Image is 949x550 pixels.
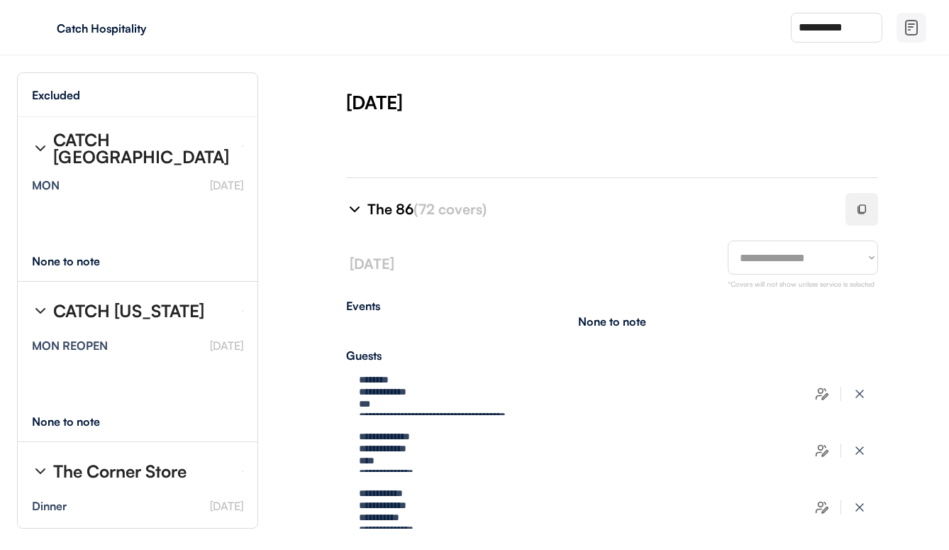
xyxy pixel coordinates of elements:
img: chevron-right%20%281%29.svg [32,140,49,157]
img: x-close%20%283%29.svg [853,500,867,515]
img: chevron-right%20%281%29.svg [32,302,49,319]
font: [DATE] [350,255,394,273]
div: Excluded [32,89,80,101]
strong: [PERSON_NAME] [32,526,109,538]
font: *Covers will not show unless service is selected [728,280,875,288]
div: The Corner Store [53,463,187,480]
div: None to note [32,255,126,267]
img: yH5BAEAAAAALAAAAAABAAEAAAIBRAA7 [28,16,51,39]
font: [DATE] [210,178,243,192]
font: (72 covers) [414,200,487,218]
img: x-close%20%283%29.svg [853,444,867,458]
div: [DATE] [346,89,949,115]
div: Events [346,300,878,312]
div: Catch Hospitality [57,23,235,34]
div: The 86 [367,199,828,219]
div: CATCH [US_STATE] [53,302,204,319]
font: [DATE] [210,499,243,513]
div: MON REOPEN [32,340,108,351]
div: MON [32,180,60,191]
img: x-close%20%283%29.svg [853,387,867,401]
img: users-edit.svg [815,387,829,401]
img: users-edit.svg [815,444,829,458]
div: None to note [578,316,646,327]
div: None to note [32,416,126,427]
font: [DATE] [210,339,243,353]
img: chevron-right%20%281%29.svg [32,463,49,480]
div: CATCH [GEOGRAPHIC_DATA] [53,131,231,165]
img: users-edit.svg [815,500,829,515]
img: file-02.svg [903,19,920,36]
div: Dinner [32,500,67,512]
img: chevron-right%20%281%29.svg [346,201,363,218]
div: Guests [346,350,878,361]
